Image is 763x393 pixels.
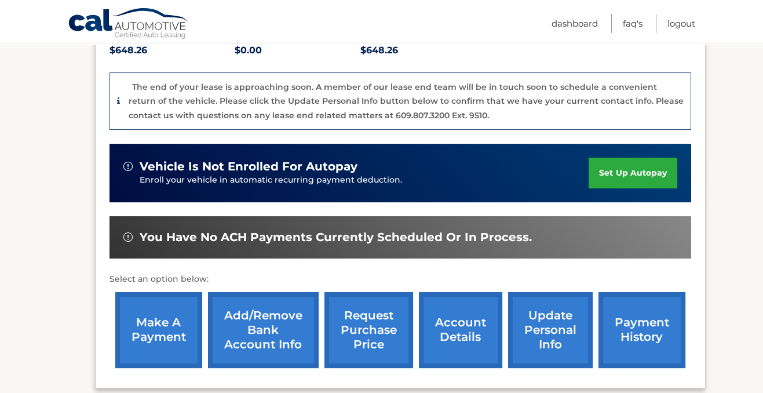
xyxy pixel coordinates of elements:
p: Select an option below: [109,272,691,286]
span: vehicle is not enrolled for autopay [140,159,357,174]
a: Cal Automotive [68,8,189,41]
a: Logout [667,14,695,33]
a: Dashboard [552,14,598,33]
p: Enroll your vehicle in automatic recurring payment deduction. [140,174,589,187]
a: request purchase price [324,292,413,368]
a: set up autopay [589,158,677,188]
a: update personal info [508,292,593,368]
p: $0.00 [235,42,360,59]
p: The end of your lease is approaching soon. A member of our lease end team will be in touch soon t... [129,82,684,121]
a: account details [419,292,502,368]
a: Add/Remove bank account info [208,292,319,368]
p: $648.26 [109,42,235,59]
a: FAQ's [623,14,642,33]
p: $648.26 [360,42,486,59]
img: alert-white.svg [123,232,133,242]
a: payment history [598,292,685,368]
img: alert-white.svg [123,162,133,171]
a: make a payment [115,292,202,368]
span: You have no ACH payments currently scheduled or in process. [140,230,532,245]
